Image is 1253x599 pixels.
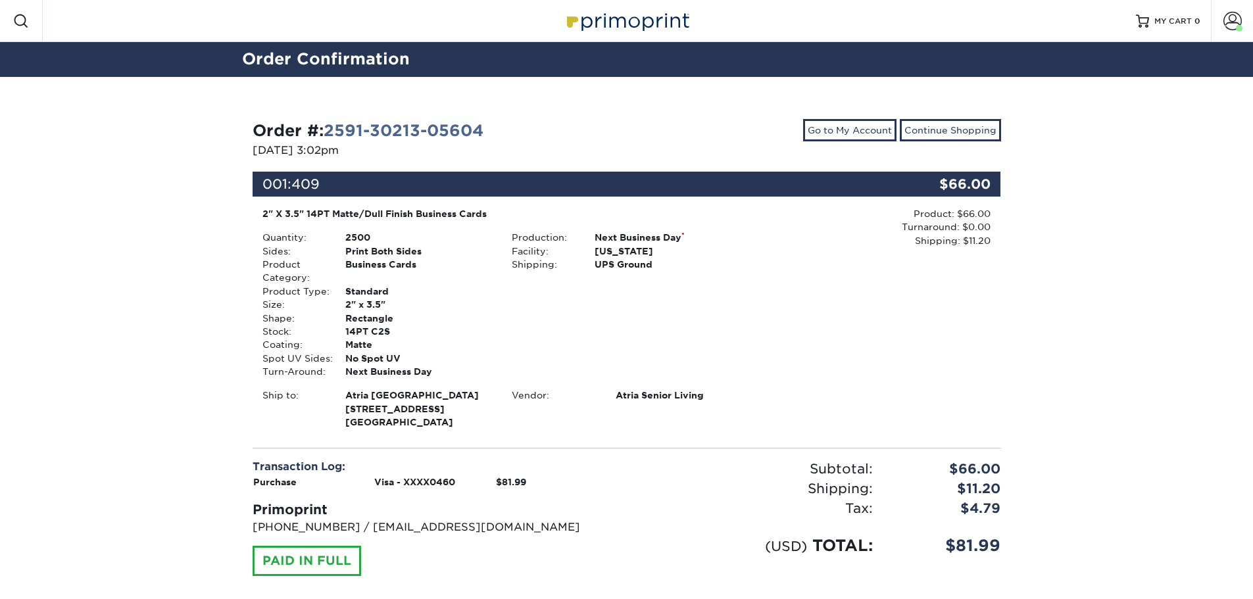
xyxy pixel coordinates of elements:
a: Go to My Account [803,119,897,141]
div: $66.00 [883,459,1011,479]
div: Subtotal: [627,459,883,479]
div: Size: [253,298,335,311]
img: Primoprint [561,7,693,35]
div: Production: [502,231,585,244]
div: PAID IN FULL [253,546,361,576]
p: [PHONE_NUMBER] / [EMAIL_ADDRESS][DOMAIN_NAME] [253,519,617,535]
div: Product: $66.00 Turnaround: $0.00 Shipping: $11.20 [751,207,991,247]
div: Atria Senior Living [606,389,751,402]
span: 0 [1194,16,1200,26]
div: Facility: [502,245,585,258]
div: Turn-Around: [253,365,335,378]
div: 2500 [335,231,502,244]
div: Tax: [627,498,883,518]
div: Primoprint [253,500,617,519]
div: Shipping: [502,258,585,271]
h2: Order Confirmation [232,47,1021,72]
div: Sides: [253,245,335,258]
div: Shape: [253,312,335,325]
div: 2" X 3.5" 14PT Matte/Dull Finish Business Cards [262,207,742,220]
div: Rectangle [335,312,502,325]
div: Stock: [253,325,335,338]
div: Vendor: [502,389,606,402]
strong: [GEOGRAPHIC_DATA] [345,389,492,427]
div: Business Cards [335,258,502,285]
div: No Spot UV [335,352,502,365]
div: Coating: [253,338,335,351]
div: Spot UV Sides: [253,352,335,365]
div: Transaction Log: [253,459,617,475]
strong: $81.99 [496,477,526,487]
div: Quantity: [253,231,335,244]
strong: Order #: [253,121,483,140]
span: [STREET_ADDRESS] [345,402,492,416]
div: Matte [335,338,502,351]
div: Standard [335,285,502,298]
div: 2" x 3.5" [335,298,502,311]
div: UPS Ground [585,258,751,271]
div: Product Type: [253,285,335,298]
span: TOTAL: [812,536,873,555]
div: $4.79 [883,498,1011,518]
div: Product Category: [253,258,335,285]
div: 001: [253,172,876,197]
span: Atria [GEOGRAPHIC_DATA] [345,389,492,402]
div: Next Business Day [335,365,502,378]
div: $11.20 [883,479,1011,498]
p: [DATE] 3:02pm [253,143,617,158]
span: MY CART [1154,16,1192,27]
a: 2591-30213-05604 [324,121,483,140]
a: Continue Shopping [900,119,1001,141]
div: $81.99 [883,534,1011,558]
strong: Visa - XXXX0460 [374,477,455,487]
div: Print Both Sides [335,245,502,258]
div: [US_STATE] [585,245,751,258]
div: Next Business Day [585,231,751,244]
span: 409 [291,176,320,192]
div: Shipping: [627,479,883,498]
small: (USD) [765,538,807,554]
div: $66.00 [876,172,1001,197]
div: Ship to: [253,389,335,429]
div: 14PT C2S [335,325,502,338]
strong: Purchase [253,477,297,487]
